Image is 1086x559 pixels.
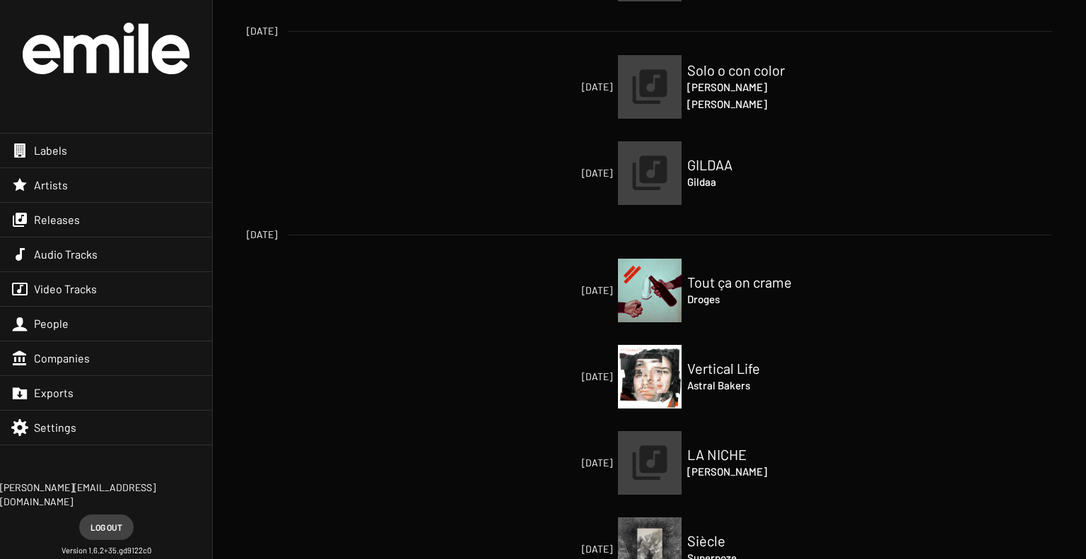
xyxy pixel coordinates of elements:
span: Settings [34,420,76,435]
h4: Gildaa [687,173,829,190]
a: [DATE]Solo o con color[PERSON_NAME][PERSON_NAME] [618,55,682,119]
small: Version 1.6.2+35.gd9122c0 [62,546,151,556]
h4: [PERSON_NAME] [687,78,829,95]
span: Audio Tracks [34,247,98,261]
span: Labels [34,143,67,158]
h2: Tout ça on crame [687,273,829,290]
span: [DATE] [477,80,612,94]
h2: Siècle [687,532,829,549]
span: Exports [34,386,74,400]
span: [DATE] [477,542,612,556]
a: [DATE]GILDAAGildaa [618,141,682,205]
h2: Vertical Life [687,360,829,377]
img: tout-ca-on-crame.png [618,259,682,322]
img: release.png [618,141,682,205]
span: [DATE] [247,228,277,242]
span: People [34,317,69,331]
h2: GILDAA [687,156,829,173]
h4: Astral Bakers [687,377,829,394]
h4: [PERSON_NAME] [687,463,829,480]
span: Log out [90,514,122,540]
a: [DATE]LA NICHE[PERSON_NAME] [618,431,682,495]
h4: Droges [687,290,829,307]
span: [DATE] [247,24,277,38]
span: [DATE] [477,370,612,384]
img: grand-official-logo.svg [23,23,189,74]
img: 20250519_ab_vl_cover.jpg [618,345,682,408]
span: [DATE] [477,166,612,180]
span: [DATE] [477,456,612,470]
span: Releases [34,213,80,227]
h2: LA NICHE [687,446,829,463]
img: release.png [618,431,682,495]
span: Companies [34,351,90,365]
span: Video Tracks [34,282,97,296]
a: [DATE]Vertical LifeAstral Bakers [618,345,682,408]
img: release.png [618,55,682,119]
span: Artists [34,178,68,192]
h4: [PERSON_NAME] [687,95,829,112]
a: [DATE]Tout ça on crameDroges [618,259,682,322]
button: Log out [79,514,134,540]
span: [DATE] [477,283,612,298]
h2: Solo o con color [687,61,829,78]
